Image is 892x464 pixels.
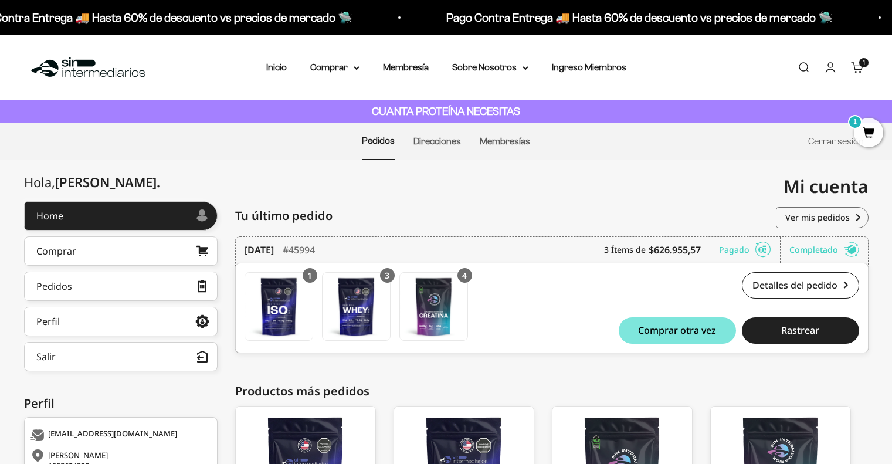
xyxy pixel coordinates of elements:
[24,307,218,336] a: Perfil
[452,60,528,75] summary: Sobre Nosotros
[24,175,160,189] div: Hola,
[552,62,626,72] a: Ingreso Miembros
[400,273,467,340] img: Translation missing: es.Creatina Monohidrato
[245,243,274,257] time: [DATE]
[303,268,317,283] div: 1
[380,268,395,283] div: 3
[863,60,865,66] span: 1
[480,136,530,146] a: Membresías
[413,136,461,146] a: Direcciones
[36,352,56,361] div: Salir
[36,211,63,221] div: Home
[24,272,218,301] a: Pedidos
[24,395,218,412] div: Perfil
[854,127,883,140] a: 1
[157,173,160,191] span: .
[789,237,859,263] div: Completado
[245,272,313,341] a: Proteína Aislada ISO - Vainilla - Vanilla / 2 libras (910g)
[742,317,859,344] button: Rastrear
[36,246,76,256] div: Comprar
[399,272,468,341] a: Creatina Monohidrato
[784,174,869,198] span: Mi cuenta
[446,8,833,27] p: Pago Contra Entrega 🚚 Hasta 60% de descuento vs precios de mercado 🛸
[24,201,218,231] a: Home
[848,115,862,129] mark: 1
[619,317,736,344] button: Comprar otra vez
[36,317,60,326] div: Perfil
[24,342,218,371] button: Salir
[235,207,333,225] span: Tu último pedido
[245,273,313,340] img: Translation missing: es.Proteína Aislada ISO - Vainilla - Vanilla / 2 libras (910g)
[362,136,395,145] a: Pedidos
[776,207,869,228] a: Ver mis pedidos
[808,136,864,146] a: Cerrar sesión
[55,173,160,191] span: [PERSON_NAME]
[742,272,859,299] a: Detalles del pedido
[604,237,710,263] div: 3 Ítems de
[649,243,701,257] b: $626.955,57
[638,326,716,335] span: Comprar otra vez
[372,105,520,117] strong: CUANTA PROTEÍNA NECESITAS
[36,282,72,291] div: Pedidos
[457,268,472,283] div: 4
[310,60,359,75] summary: Comprar
[781,326,819,335] span: Rastrear
[266,62,287,72] a: Inicio
[322,272,391,341] a: Proteína Whey - Vainilla / 2 libras (910g)
[383,62,429,72] a: Membresía
[283,237,315,263] div: #45994
[719,237,781,263] div: Pagado
[24,236,218,266] a: Comprar
[30,429,208,441] div: [EMAIL_ADDRESS][DOMAIN_NAME]
[323,273,390,340] img: Translation missing: es.Proteína Whey - Vainilla / 2 libras (910g)
[235,382,869,400] div: Productos más pedidos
